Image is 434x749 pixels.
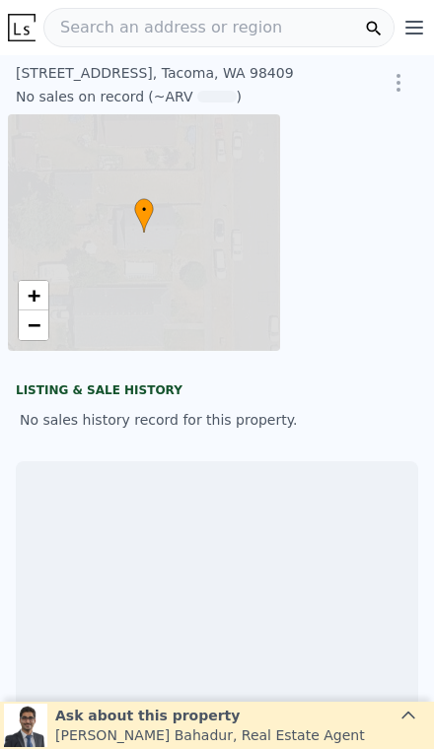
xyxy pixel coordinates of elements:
[44,16,282,39] span: Search an address or region
[16,382,418,402] div: LISTING & SALE HISTORY
[28,312,40,337] span: −
[134,201,154,219] span: •
[16,87,144,106] div: No sales on record
[55,725,365,745] div: [PERSON_NAME] Bahadur , Real Estate Agent
[134,198,154,233] div: •
[4,704,47,747] img: Siddhant Bahadur
[55,706,365,725] div: Ask about this property
[16,63,335,83] div: [STREET_ADDRESS] , Tacoma , WA 98409
[8,14,36,41] img: Lotside
[16,402,418,438] div: No sales history record for this property.
[19,310,48,340] a: Zoom out
[144,87,242,106] div: (~ARV )
[28,283,40,307] span: +
[19,281,48,310] a: Zoom in
[379,63,418,102] button: Show Options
